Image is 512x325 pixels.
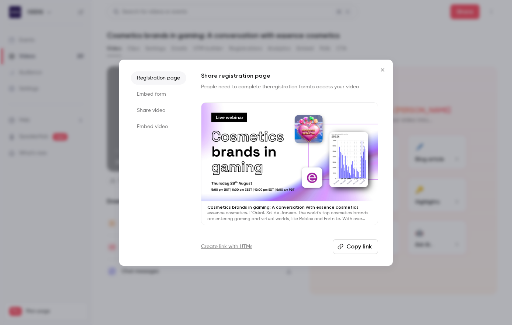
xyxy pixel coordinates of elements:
p: essence cosmetics. L’Oréal. Sol de Janeiro. The world’s top cosmetics brands are entering gaming ... [207,210,372,222]
p: People need to complete the to access your video [201,83,378,91]
a: Create link with UTMs [201,243,252,250]
li: Registration page [131,71,186,85]
h1: Share registration page [201,71,378,80]
button: Close [375,63,390,77]
li: Embed form [131,88,186,101]
li: Share video [131,104,186,117]
button: Copy link [333,239,378,254]
a: registration form [270,84,310,89]
li: Embed video [131,120,186,133]
p: Cosmetics brands in gaming: A conversation with essence cosmetics [207,204,372,210]
a: Cosmetics brands in gaming: A conversation with essence cosmeticsessence cosmetics. L’Oréal. Sol ... [201,102,378,226]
